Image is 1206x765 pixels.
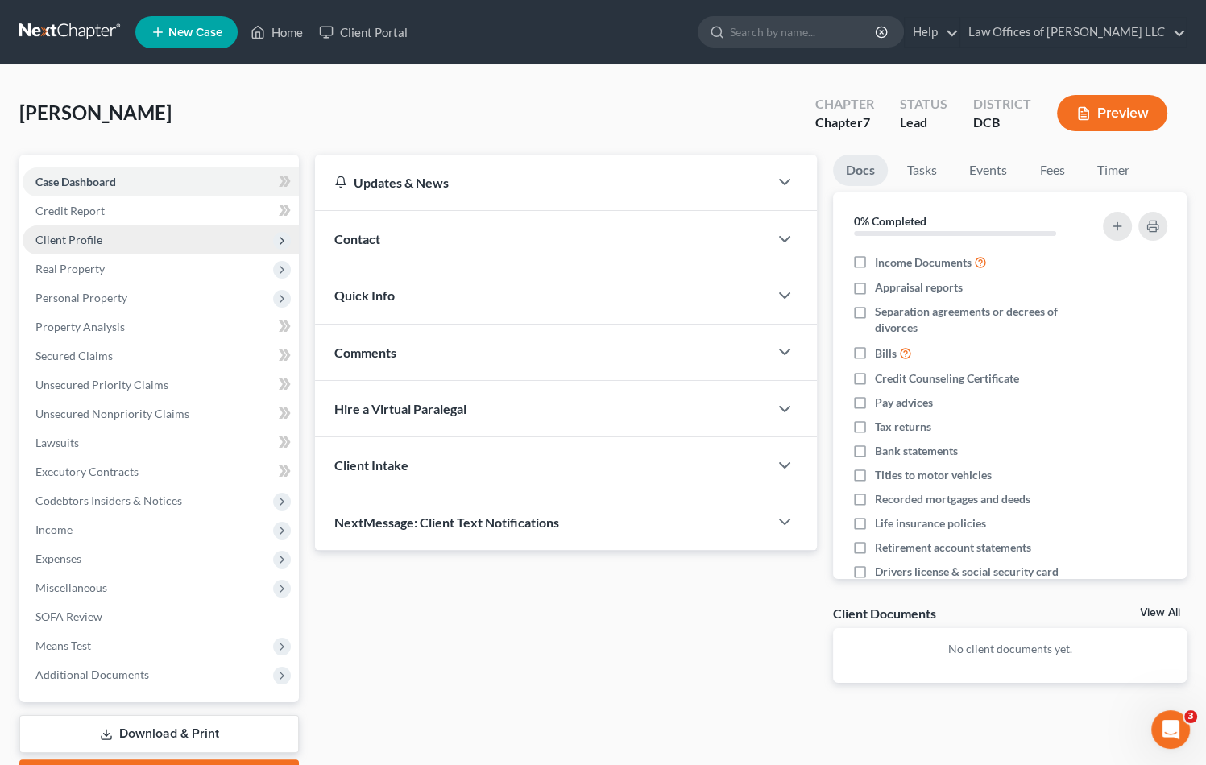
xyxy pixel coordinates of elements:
div: DCB [973,114,1031,132]
span: Appraisal reports [875,279,963,296]
a: Events [956,155,1020,186]
a: Docs [833,155,888,186]
span: Unsecured Nonpriority Claims [35,407,189,420]
div: Status [900,95,947,114]
span: Client Profile [35,233,102,246]
div: District [973,95,1031,114]
span: Drivers license & social security card [875,564,1059,580]
a: Download & Print [19,715,299,753]
span: 3 [1184,710,1197,723]
a: Home [242,18,311,47]
span: Contact [334,231,380,246]
input: Search by name... [730,17,877,47]
span: Titles to motor vehicles [875,467,992,483]
a: Credit Report [23,196,299,225]
a: Executory Contracts [23,457,299,486]
button: Preview [1057,95,1167,131]
span: Quick Info [334,287,395,303]
div: Chapter [815,95,874,114]
span: Lawsuits [35,436,79,449]
span: Credit Report [35,204,105,217]
span: Income [35,523,73,536]
span: Expenses [35,552,81,565]
a: View All [1140,607,1180,618]
span: Miscellaneous [35,581,107,594]
span: Life insurance policies [875,515,986,531]
span: Real Property [35,262,105,275]
span: NextMessage: Client Text Notifications [334,515,559,530]
span: Personal Property [35,291,127,304]
span: Secured Claims [35,349,113,362]
a: Lawsuits [23,428,299,457]
span: Unsecured Priority Claims [35,378,168,391]
span: Pay advices [875,395,933,411]
div: Lead [900,114,947,132]
a: Unsecured Nonpriority Claims [23,399,299,428]
a: Secured Claims [23,341,299,370]
span: [PERSON_NAME] [19,101,172,124]
span: Separation agreements or decrees of divorces [875,304,1084,336]
span: 7 [863,114,870,130]
span: Tax returns [875,419,931,435]
span: Additional Documents [35,668,149,681]
span: Recorded mortgages and deeds [875,491,1030,507]
a: Client Portal [311,18,416,47]
span: Means Test [35,639,91,652]
span: Property Analysis [35,320,125,333]
a: Unsecured Priority Claims [23,370,299,399]
a: Timer [1084,155,1142,186]
span: Income Documents [875,254,972,271]
span: Hire a Virtual Paralegal [334,401,466,416]
div: Chapter [815,114,874,132]
span: Comments [334,345,396,360]
span: Credit Counseling Certificate [875,370,1019,387]
span: Bank statements [875,443,958,459]
div: Client Documents [833,605,936,622]
a: Law Offices of [PERSON_NAME] LLC [960,18,1186,47]
strong: 0% Completed [854,214,926,228]
a: Tasks [894,155,950,186]
span: Case Dashboard [35,175,116,188]
span: New Case [168,27,222,39]
iframe: Intercom live chat [1151,710,1190,749]
span: Retirement account statements [875,540,1031,556]
div: Updates & News [334,174,749,191]
span: Client Intake [334,457,408,473]
a: Property Analysis [23,312,299,341]
a: Fees [1026,155,1078,186]
p: No client documents yet. [846,641,1174,657]
span: SOFA Review [35,610,102,623]
a: Help [905,18,959,47]
span: Bills [875,345,897,362]
span: Codebtors Insiders & Notices [35,494,182,507]
a: SOFA Review [23,602,299,631]
a: Case Dashboard [23,167,299,196]
span: Executory Contracts [35,465,139,478]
